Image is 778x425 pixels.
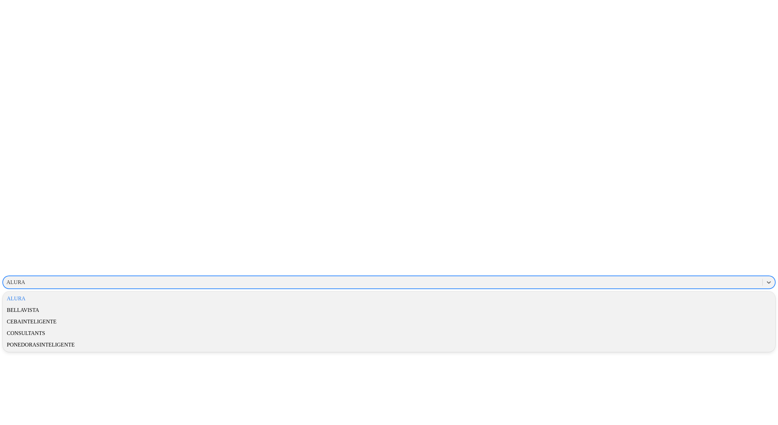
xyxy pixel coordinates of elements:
[6,279,25,285] div: ALURA
[3,339,775,351] div: PONEDORASINTELIGENTE
[3,316,775,327] div: CEBAINTELIGENTE
[3,304,775,316] div: BELLAVISTA
[3,327,775,339] div: CONSULTANTS
[3,293,775,304] div: ALURA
